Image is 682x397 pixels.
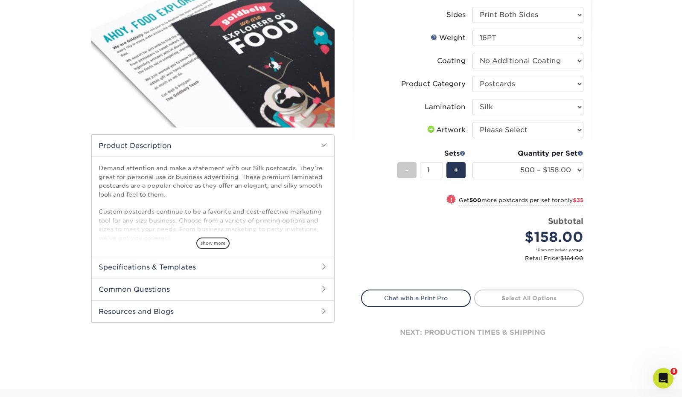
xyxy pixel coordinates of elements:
[573,197,583,203] span: $35
[446,10,466,20] div: Sides
[670,368,677,375] span: 8
[560,197,583,203] span: only
[560,255,583,261] span: $184.00
[401,79,466,89] div: Product Category
[361,290,471,307] a: Chat with a Print Pro
[196,238,230,249] span: show more
[92,135,334,156] h2: Product Description
[474,290,584,307] a: Select All Options
[99,164,327,242] p: Demand attention and make a statement with our Silk postcards. They’re great for personal use or ...
[431,33,466,43] div: Weight
[92,300,334,322] h2: Resources and Blogs
[459,197,583,206] small: Get more postcards per set for
[368,247,583,252] small: *Does not include postage
[437,56,466,66] div: Coating
[397,148,466,159] div: Sets
[469,197,481,203] strong: 500
[653,368,673,388] iframe: Intercom live chat
[92,278,334,300] h2: Common Questions
[425,102,466,112] div: Lamination
[479,227,583,247] div: $158.00
[450,195,452,204] span: !
[472,148,583,159] div: Quantity per Set
[405,164,409,177] span: -
[453,164,459,177] span: +
[426,125,466,135] div: Artwork
[361,307,584,358] div: next: production times & shipping
[92,256,334,278] h2: Specifications & Templates
[548,216,583,226] strong: Subtotal
[368,254,583,262] small: Retail Price:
